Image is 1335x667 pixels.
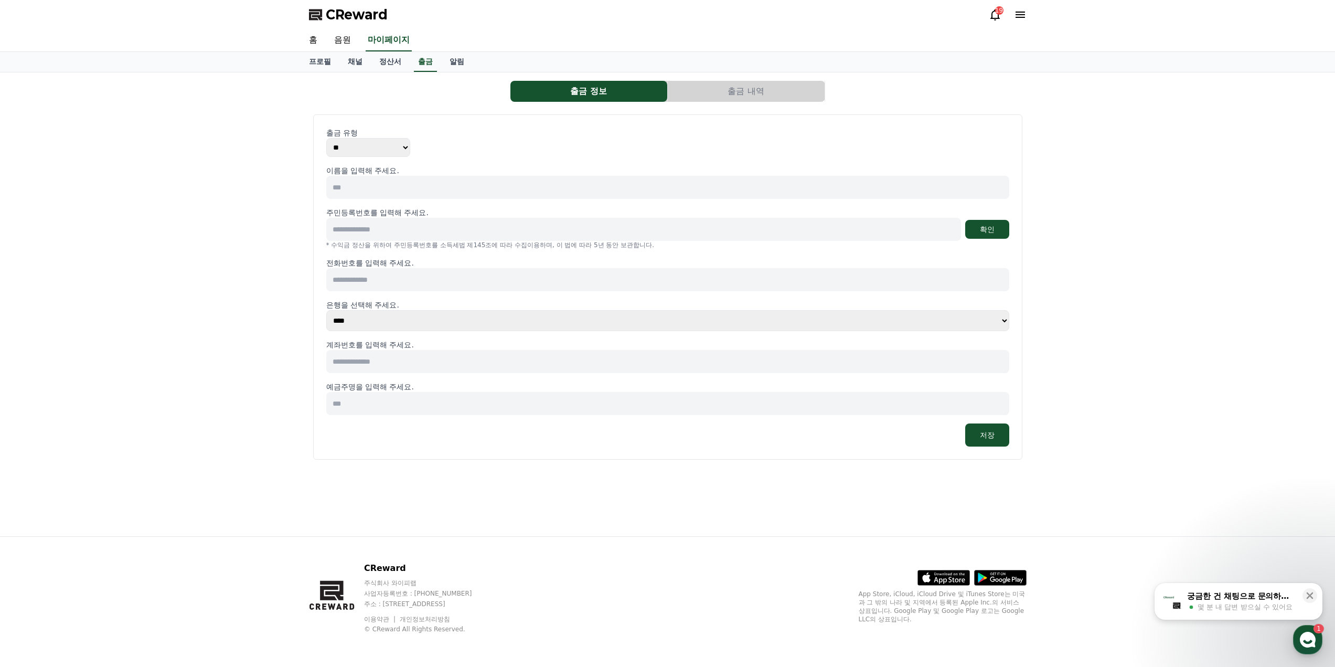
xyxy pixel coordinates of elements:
[364,562,492,575] p: CReward
[364,600,492,608] p: 주소 : [STREET_ADDRESS]
[326,128,1009,138] p: 출금 유형
[326,29,359,51] a: 음원
[364,625,492,633] p: © CReward All Rights Reserved.
[414,52,437,72] a: 출금
[859,590,1027,623] p: App Store, iCloud, iCloud Drive 및 iTunes Store는 미국과 그 밖의 나라 및 지역에서 등록된 Apple Inc.의 서비스 상표입니다. Goo...
[326,382,1009,392] p: 예금주명을 입력해 주세요.
[400,616,450,623] a: 개인정보처리방침
[309,6,388,23] a: CReward
[339,52,371,72] a: 채널
[301,52,339,72] a: 프로필
[326,6,388,23] span: CReward
[965,220,1009,239] button: 확인
[668,81,825,102] button: 출금 내역
[364,589,492,598] p: 사업자등록번호 : [PHONE_NUMBER]
[441,52,473,72] a: 알림
[326,165,1009,176] p: 이름을 입력해 주세요.
[326,207,429,218] p: 주민등록번호를 입력해 주세요.
[301,29,326,51] a: 홈
[371,52,410,72] a: 정산서
[326,258,1009,268] p: 전화번호를 입력해 주세요.
[965,424,1009,447] button: 저장
[995,6,1003,15] div: 19
[989,8,1001,21] a: 19
[326,340,1009,350] p: 계좌번호를 입력해 주세요.
[366,29,412,51] a: 마이페이지
[326,241,1009,249] p: * 수익금 정산을 위하여 주민등록번호를 소득세법 제145조에 따라 수집이용하며, 이 법에 따라 5년 동안 보관합니다.
[326,300,1009,310] p: 은행을 선택해 주세요.
[364,616,397,623] a: 이용약관
[510,81,668,102] a: 출금 정보
[364,579,492,587] p: 주식회사 와이피랩
[510,81,667,102] button: 출금 정보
